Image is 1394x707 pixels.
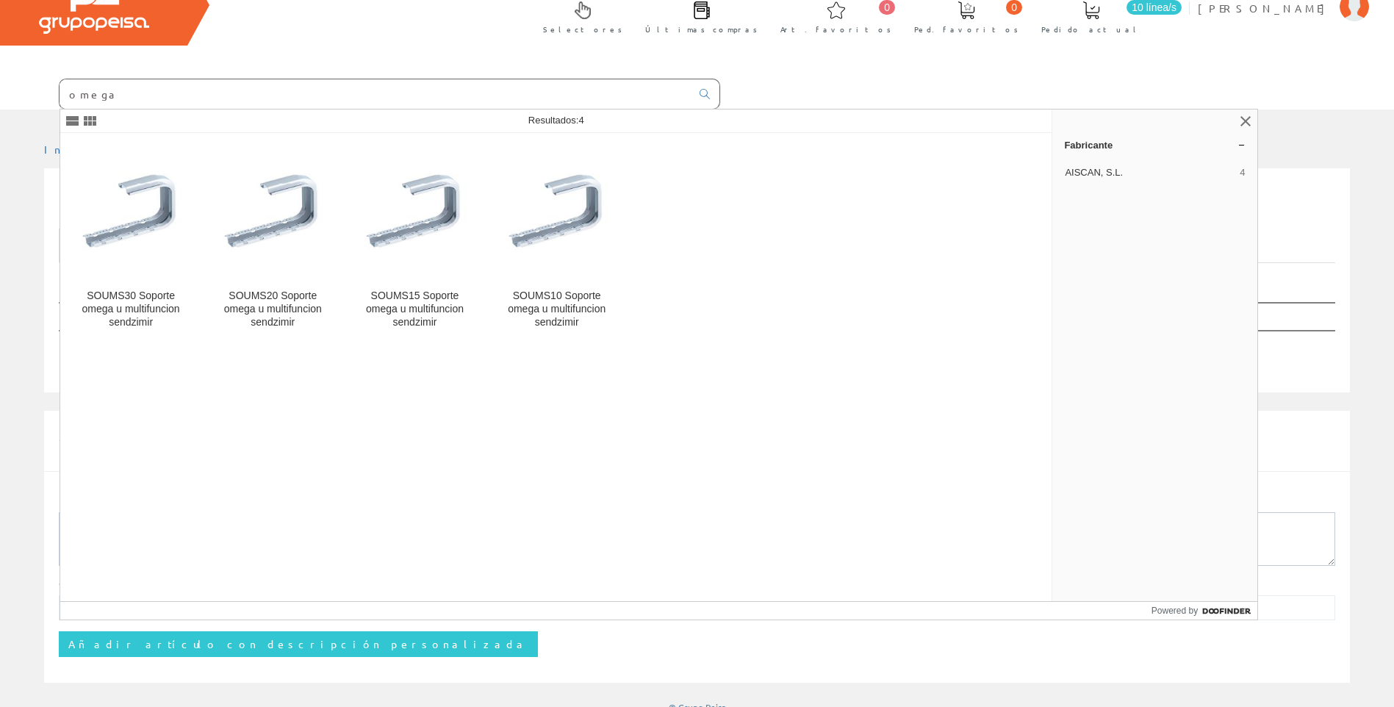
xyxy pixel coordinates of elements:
[1052,133,1257,157] a: Fabricante
[1240,166,1245,179] span: 4
[356,173,473,250] img: SOUMS15 Soporte omega u multifuncion sendzimir
[914,22,1018,37] span: Ped. favoritos
[528,115,584,126] span: Resultados:
[59,494,320,509] label: Descripción personalizada
[356,290,473,329] div: SOUMS15 Soporte omega u multifuncion sendzimir
[645,22,758,37] span: Últimas compras
[59,192,1335,221] h1: fusible omega
[59,331,1200,367] td: No se han encontrado artículos, pruebe con otra búsqueda
[72,290,190,329] div: SOUMS30 Soporte omega u multifuncion sendzimir
[1065,166,1234,179] span: AISCAN, S.L.
[59,276,187,298] label: Mostrar
[1041,22,1141,37] span: Pedido actual
[59,631,538,656] input: Añadir artículo con descripción personalizada
[60,134,201,346] a: SOUMS30 Soporte omega u multifuncion sendzimir SOUMS30 Soporte omega u multifuncion sendzimir
[486,134,628,346] a: SOUMS10 Soporte omega u multifuncion sendzimir SOUMS10 Soporte omega u multifuncion sendzimir
[214,290,331,329] div: SOUMS20 Soporte omega u multifuncion sendzimir
[202,134,343,346] a: SOUMS20 Soporte omega u multifuncion sendzimir SOUMS20 Soporte omega u multifuncion sendzimir
[344,134,485,346] a: SOUMS15 Soporte omega u multifuncion sendzimir SOUMS15 Soporte omega u multifuncion sendzimir
[59,427,1235,463] span: Si no ha encontrado algún artículo en nuestro catálogo introduzca aquí la cantidad y la descripci...
[59,577,137,592] label: Cantidad
[1200,303,1335,331] th: Datos
[1198,1,1332,15] span: [PERSON_NAME]
[60,79,691,109] input: Buscar ...
[44,143,107,156] a: Inicio
[1152,604,1198,617] span: Powered by
[214,173,331,250] img: SOUMS20 Soporte omega u multifuncion sendzimir
[1152,602,1258,620] a: Powered by
[498,290,616,329] div: SOUMS10 Soporte omega u multifuncion sendzimir
[72,173,190,250] img: SOUMS30 Soporte omega u multifuncion sendzimir
[578,115,583,126] span: 4
[498,173,616,250] img: SOUMS10 Soporte omega u multifuncion sendzimir
[543,22,622,37] span: Selectores
[59,229,283,263] a: Listado de artículos
[780,22,891,37] span: Art. favoritos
